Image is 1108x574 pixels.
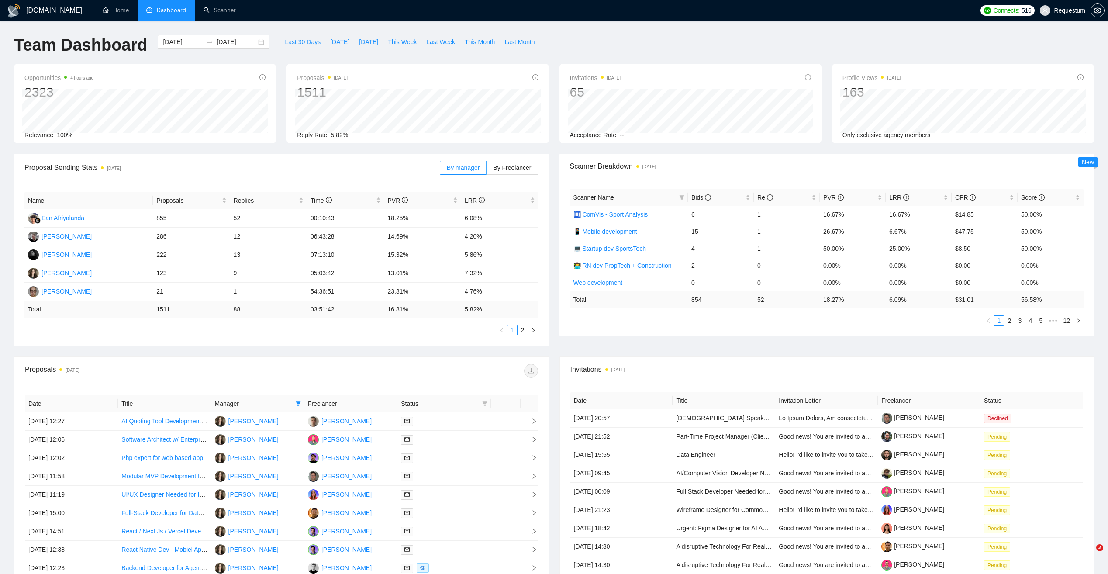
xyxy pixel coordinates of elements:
[1018,206,1084,223] td: 50.00%
[465,197,485,204] span: LRR
[308,471,319,482] img: AK
[308,489,319,500] img: IP
[676,506,903,513] a: Wireframe Designer for Commodities Trading Website (With CRM Integration Logic)
[984,542,1010,552] span: Pending
[886,257,952,274] td: 0.00%
[41,250,92,259] div: [PERSON_NAME]
[952,240,1018,257] td: $8.50
[500,35,539,49] button: Last Month
[984,470,1014,477] a: Pending
[259,74,266,80] span: info-circle
[679,195,684,200] span: filter
[308,546,372,553] a: MP[PERSON_NAME]
[35,218,41,224] img: gigradar-bm.png
[1039,194,1045,201] span: info-circle
[28,269,92,276] a: SO[PERSON_NAME]
[215,544,226,555] img: SO
[153,228,230,246] td: 286
[230,192,307,209] th: Replies
[447,164,480,171] span: By manager
[70,76,93,80] time: 4 hours ago
[308,417,372,424] a: VS[PERSON_NAME]
[307,228,384,246] td: 06:43:28
[421,35,460,49] button: Last Week
[215,564,279,571] a: SO[PERSON_NAME]
[1091,3,1105,17] button: setting
[1096,544,1103,551] span: 2
[404,492,410,497] span: mail
[886,223,952,240] td: 6.67%
[121,454,203,461] a: Php expert for web based app
[206,38,213,45] span: swap-right
[1091,7,1104,14] span: setting
[984,543,1014,550] a: Pending
[676,525,854,532] a: Urgent: Figma Designer for AI App Builder Platform (Start [DATE])
[354,35,383,49] button: [DATE]
[28,287,92,294] a: IK[PERSON_NAME]
[384,209,461,228] td: 18.25%
[1046,315,1060,326] li: Next 5 Pages
[688,206,754,223] td: 6
[903,194,909,201] span: info-circle
[1004,315,1015,326] li: 2
[1091,7,1105,14] a: setting
[217,37,256,47] input: End date
[532,74,538,80] span: info-circle
[215,546,279,553] a: SO[PERSON_NAME]
[889,194,909,201] span: LRR
[308,563,319,574] img: SB
[955,194,976,201] span: CPR
[215,472,279,479] a: SO[PERSON_NAME]
[1082,159,1094,166] span: New
[676,451,715,458] a: Data Engineer
[676,433,848,440] a: Part-Time Project Manager (Client & Internal Software Projects)
[881,561,944,568] a: [PERSON_NAME]
[820,240,886,257] td: 50.00%
[984,561,1014,568] a: Pending
[230,264,307,283] td: 9
[228,453,279,463] div: [PERSON_NAME]
[1025,315,1036,326] li: 4
[14,35,147,55] h1: Team Dashboard
[146,7,152,13] span: dashboard
[402,197,408,203] span: info-circle
[121,564,272,571] a: Backend Developer for Agent-Based AI Trading System
[881,432,944,439] a: [PERSON_NAME]
[308,508,319,519] img: OD
[41,232,92,241] div: [PERSON_NAME]
[518,325,528,335] a: 2
[41,268,92,278] div: [PERSON_NAME]
[308,454,372,461] a: IZ[PERSON_NAME]
[570,73,621,83] span: Invitations
[1042,7,1048,14] span: user
[321,416,372,426] div: [PERSON_NAME]
[499,328,504,333] span: left
[388,37,417,47] span: This Week
[1060,315,1073,326] li: 12
[528,325,538,335] li: Next Page
[754,223,820,240] td: 1
[1073,315,1084,326] li: Next Page
[881,488,944,494] a: [PERSON_NAME]
[28,268,39,279] img: SO
[311,197,331,204] span: Time
[642,164,656,169] time: [DATE]
[881,451,944,458] a: [PERSON_NAME]
[493,164,531,171] span: By Freelancer
[1060,316,1073,325] a: 12
[121,546,225,553] a: React Native Dev - Mobiel App project
[838,194,844,201] span: info-circle
[330,37,349,47] span: [DATE]
[308,526,319,537] img: MP
[404,474,410,479] span: mail
[842,131,931,138] span: Only exclusive agency members
[984,506,1014,513] a: Pending
[881,468,892,479] img: c13_W7EwNRmY6r3PpOF4fSbnGeZfmmxjMAXFu4hJ2fE6zyjFsKva-mNce01Y8VkI2w
[461,246,538,264] td: 5.86%
[7,4,21,18] img: logo
[334,76,348,80] time: [DATE]
[308,491,372,498] a: IP[PERSON_NAME]
[228,545,279,554] div: [PERSON_NAME]
[676,470,939,477] a: AI/Computer Vision Developer Needed to Build MVP for Sports Analytics (Pickleball/Table Tennis)
[121,436,240,443] a: Software Architect w/ Enterprise Experience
